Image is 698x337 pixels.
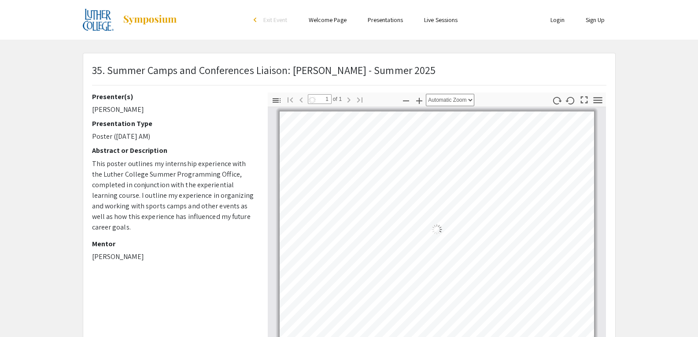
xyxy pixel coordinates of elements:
[7,297,37,330] iframe: Chat
[92,93,255,101] h2: Presenter(s)
[92,252,255,262] p: [PERSON_NAME]
[92,104,255,115] p: [PERSON_NAME]
[92,119,255,128] h2: Presentation Type
[576,93,591,105] button: Switch to Presentation Mode
[294,93,309,106] button: Previous Page
[83,9,178,31] a: 2025 Experiential Learning Showcase
[586,16,605,24] a: Sign Up
[563,94,578,107] button: Rotate Counterclockwise
[92,131,255,142] p: Poster ([DATE] AM)
[352,93,367,106] button: Go to Last Page
[426,94,474,106] select: Zoom
[399,94,414,107] button: Zoom Out
[550,16,565,24] a: Login
[269,94,284,107] button: Toggle Sidebar
[122,15,177,25] img: Symposium by ForagerOne
[341,93,356,106] button: Next Page
[424,16,458,24] a: Live Sessions
[92,146,255,155] h2: Abstract or Description
[263,16,288,24] span: Exit Event
[549,94,564,107] button: Rotate Clockwise
[254,17,259,22] div: arrow_back_ios
[92,62,436,78] p: 35. Summer Camps and Conferences Liaison: [PERSON_NAME] - Summer 2025
[92,159,255,233] p: This poster outlines my internship experience with the Luther College Summer Programming Office, ...
[590,94,605,107] button: Tools
[368,16,403,24] a: Presentations
[283,93,298,106] button: Go to First Page
[308,94,332,104] input: Page
[309,16,347,24] a: Welcome Page
[83,9,114,31] img: 2025 Experiential Learning Showcase
[332,94,342,104] span: of 1
[412,94,427,107] button: Zoom In
[92,240,255,248] h2: Mentor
